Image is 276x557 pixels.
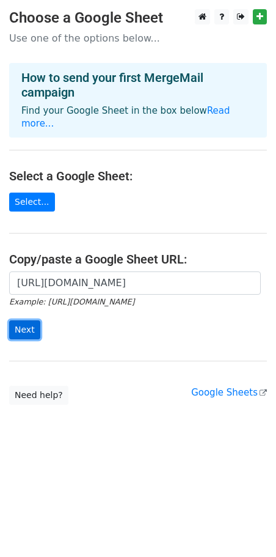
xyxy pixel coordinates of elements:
a: Read more... [21,105,230,129]
h4: Select a Google Sheet: [9,169,267,183]
input: Paste your Google Sheet URL here [9,271,261,295]
h4: Copy/paste a Google Sheet URL: [9,252,267,267]
small: Example: [URL][DOMAIN_NAME] [9,297,134,306]
a: Need help? [9,386,68,405]
h4: How to send your first MergeMail campaign [21,70,255,100]
p: Find your Google Sheet in the box below [21,105,255,130]
a: Select... [9,193,55,212]
iframe: Chat Widget [215,498,276,557]
div: 聊天小组件 [215,498,276,557]
h3: Choose a Google Sheet [9,9,267,27]
a: Google Sheets [191,387,267,398]
p: Use one of the options below... [9,32,267,45]
input: Next [9,320,40,339]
